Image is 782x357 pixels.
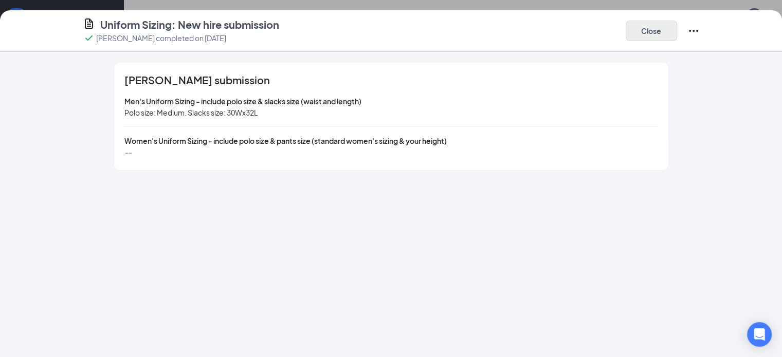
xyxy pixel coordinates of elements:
[124,136,447,145] span: Women's Uniform Sizing - include polo size & pants size (standard women's sizing & your height)
[83,32,95,44] svg: Checkmark
[124,147,132,157] span: --
[124,97,361,106] span: Men's Uniform Sizing - include polo size & slacks size (waist and length)
[100,17,279,32] h4: Uniform Sizing: New hire submission
[687,25,700,37] svg: Ellipses
[747,322,772,347] div: Open Intercom Messenger
[96,33,226,43] p: [PERSON_NAME] completed on [DATE]
[626,21,677,41] button: Close
[83,17,95,30] svg: CustomFormIcon
[124,75,270,85] span: [PERSON_NAME] submission
[124,108,258,117] span: Polo size: Medium. Slacks size: 30Wx32L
